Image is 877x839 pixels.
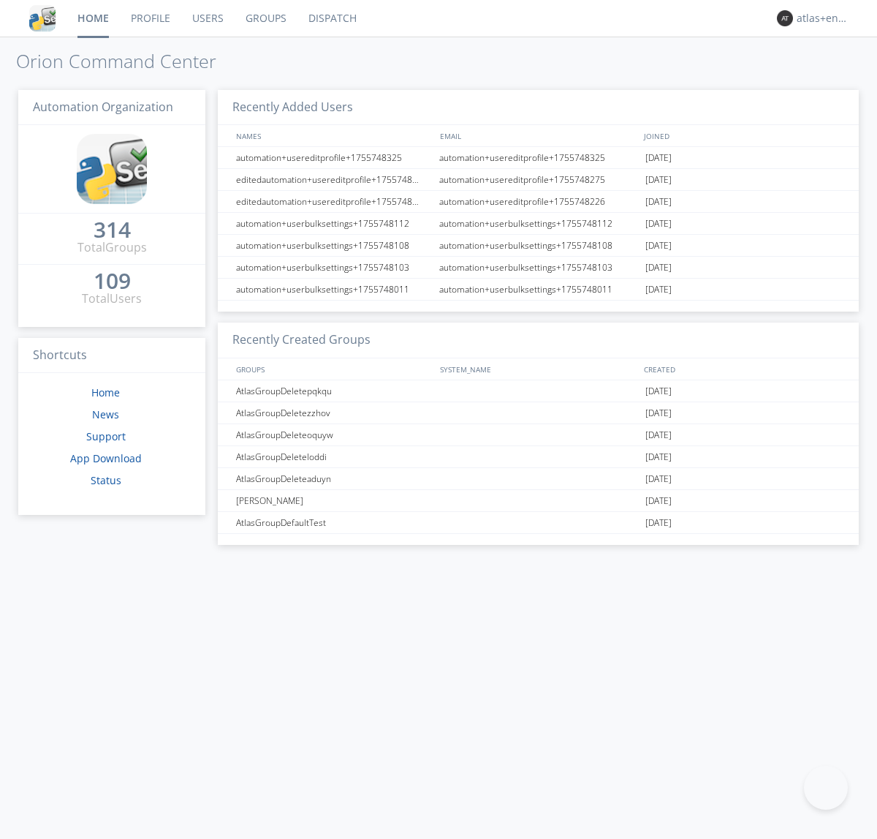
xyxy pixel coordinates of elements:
[94,274,131,288] div: 109
[645,402,672,424] span: [DATE]
[232,147,435,168] div: automation+usereditprofile+1755748325
[645,279,672,301] span: [DATE]
[640,358,845,380] div: CREATED
[436,257,642,278] div: automation+userbulksettings+1755748103
[232,512,435,533] div: AtlasGroupDefaultTest
[218,147,859,169] a: automation+usereditprofile+1755748325automation+usereditprofile+1755748325[DATE]
[797,11,851,26] div: atlas+english0002
[804,766,848,810] iframe: Toggle Customer Support
[70,451,142,465] a: App Download
[436,235,642,256] div: automation+userbulksettings+1755748108
[218,380,859,402] a: AtlasGroupDeletepqkqu[DATE]
[232,169,435,190] div: editedautomation+usereditprofile+1755748275
[645,257,672,279] span: [DATE]
[436,279,642,300] div: automation+userbulksettings+1755748011
[218,512,859,534] a: AtlasGroupDefaultTest[DATE]
[218,191,859,213] a: editedautomation+usereditprofile+1755748226automation+usereditprofile+1755748226[DATE]
[640,125,845,146] div: JOINED
[645,147,672,169] span: [DATE]
[232,125,433,146] div: NAMES
[436,358,640,380] div: SYSTEM_NAME
[218,169,859,191] a: editedautomation+usereditprofile+1755748275automation+usereditprofile+1755748275[DATE]
[18,338,205,374] h3: Shortcuts
[436,191,642,212] div: automation+usereditprofile+1755748226
[436,213,642,234] div: automation+userbulksettings+1755748112
[645,213,672,235] span: [DATE]
[91,473,121,487] a: Status
[82,290,142,307] div: Total Users
[218,490,859,512] a: [PERSON_NAME][DATE]
[232,490,435,511] div: [PERSON_NAME]
[232,358,433,380] div: GROUPS
[29,5,56,31] img: cddb5a64eb264b2086981ab96f4c1ba7
[232,279,435,300] div: automation+userbulksettings+1755748011
[218,446,859,468] a: AtlasGroupDeleteloddi[DATE]
[645,468,672,490] span: [DATE]
[218,257,859,279] a: automation+userbulksettings+1755748103automation+userbulksettings+1755748103[DATE]
[218,323,859,358] h3: Recently Created Groups
[232,235,435,256] div: automation+userbulksettings+1755748108
[218,424,859,446] a: AtlasGroupDeleteoquyw[DATE]
[218,90,859,126] h3: Recently Added Users
[436,147,642,168] div: automation+usereditprofile+1755748325
[232,257,435,278] div: automation+userbulksettings+1755748103
[232,213,435,234] div: automation+userbulksettings+1755748112
[436,125,640,146] div: EMAIL
[94,222,131,239] a: 314
[645,446,672,468] span: [DATE]
[436,169,642,190] div: automation+usereditprofile+1755748275
[232,402,435,424] div: AtlasGroupDeletezzhov
[77,134,147,204] img: cddb5a64eb264b2086981ab96f4c1ba7
[645,235,672,257] span: [DATE]
[218,235,859,257] a: automation+userbulksettings+1755748108automation+userbulksettings+1755748108[DATE]
[232,380,435,402] div: AtlasGroupDeletepqkqu
[645,380,672,402] span: [DATE]
[218,468,859,490] a: AtlasGroupDeleteaduyn[DATE]
[92,407,119,421] a: News
[777,10,793,26] img: 373638.png
[645,490,672,512] span: [DATE]
[94,274,131,290] a: 109
[94,222,131,237] div: 314
[91,385,120,399] a: Home
[232,424,435,445] div: AtlasGroupDeleteoquyw
[232,191,435,212] div: editedautomation+usereditprofile+1755748226
[77,239,147,256] div: Total Groups
[86,429,126,443] a: Support
[232,468,435,489] div: AtlasGroupDeleteaduyn
[232,446,435,467] div: AtlasGroupDeleteloddi
[33,99,173,115] span: Automation Organization
[645,191,672,213] span: [DATE]
[645,512,672,534] span: [DATE]
[218,402,859,424] a: AtlasGroupDeletezzhov[DATE]
[218,213,859,235] a: automation+userbulksettings+1755748112automation+userbulksettings+1755748112[DATE]
[645,424,672,446] span: [DATE]
[218,279,859,301] a: automation+userbulksettings+1755748011automation+userbulksettings+1755748011[DATE]
[645,169,672,191] span: [DATE]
